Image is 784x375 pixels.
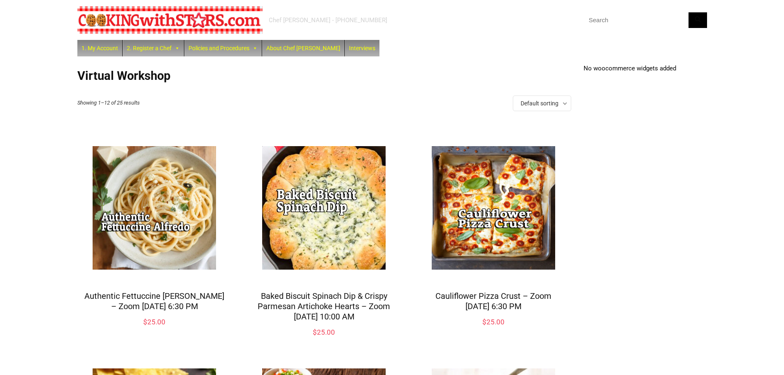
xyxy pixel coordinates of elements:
[269,16,387,24] div: Chef [PERSON_NAME] - [PHONE_NUMBER]
[78,131,231,285] img: Authentic Fettuccine Alfredo – Zoom Monday March 3, 2025 @ 6:30 PM
[143,318,147,326] span: $
[77,6,263,34] img: Chef Paula's Cooking With Stars
[77,95,144,110] p: Showing 1–12 of 25 results
[435,291,551,311] a: Cauliflower Pizza Crust – Zoom [DATE] 6:30 PM
[77,69,571,83] h1: Virtual Workshop
[482,318,505,326] bdi: 25.00
[262,40,344,56] a: About Chef [PERSON_NAME]
[521,100,558,107] span: Default sorting
[345,40,379,56] a: Interviews
[482,318,486,326] span: $
[143,318,165,326] bdi: 25.00
[84,291,224,311] a: Authentic Fettuccine [PERSON_NAME] – Zoom [DATE] 6:30 PM
[417,131,570,285] img: Cauliflower Pizza Crust – Zoom Monday Aug 18, 2025 @ 6:30 PM
[584,65,707,72] p: No woocommerce widgets added
[313,328,317,336] span: $
[313,328,335,336] bdi: 25.00
[247,131,401,285] img: Baked Biscuit Spinach Dip & Crispy Parmesan Artichoke Hearts – Zoom Sunday Feb 2, 2025 @ 10:00 AM
[258,291,390,321] a: Baked Biscuit Spinach Dip & Crispy Parmesan Artichoke Hearts – Zoom [DATE] 10:00 AM
[77,40,122,56] a: 1. My Account
[123,40,184,56] a: 2. Register a Chef
[584,12,707,28] input: Search
[689,12,707,28] button: Search
[184,40,262,56] a: Policies and Procedures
